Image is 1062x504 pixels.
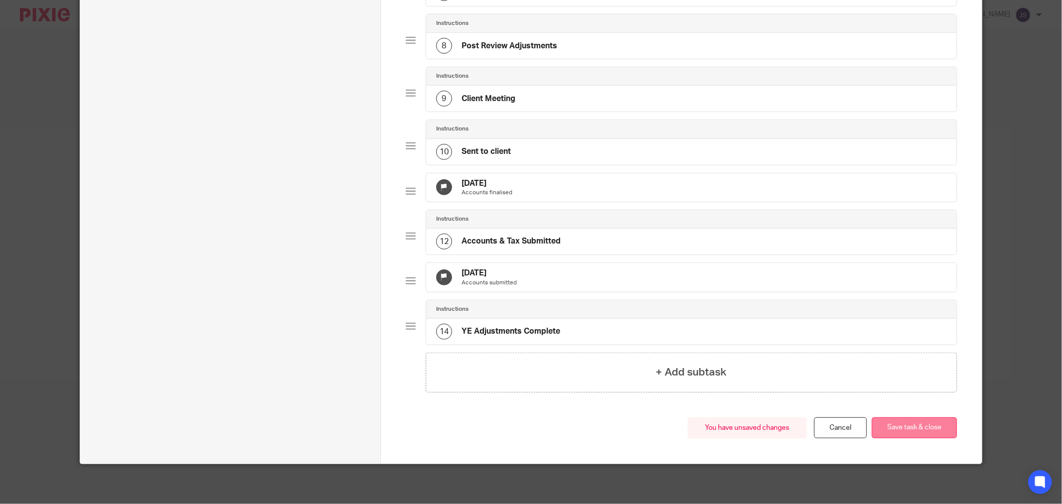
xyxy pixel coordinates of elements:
h4: + Add subtask [656,365,726,380]
h4: Post Review Adjustments [462,41,558,51]
div: 12 [436,234,452,250]
h4: [DATE] [462,178,513,189]
h4: YE Adjustments Complete [462,326,561,337]
h4: Instructions [436,215,469,223]
p: Accounts finalised [462,189,513,197]
h4: Instructions [436,72,469,80]
div: 9 [436,91,452,107]
button: Save task & close [872,417,957,439]
h4: [DATE] [462,268,517,278]
div: 8 [436,38,452,54]
h4: Accounts & Tax Submitted [462,236,561,247]
div: 14 [436,324,452,340]
p: Accounts submitted [462,279,517,287]
h4: Instructions [436,305,469,313]
div: You have unsaved changes [688,417,807,439]
h4: Client Meeting [462,94,516,104]
a: Cancel [814,417,867,439]
h4: Instructions [436,19,469,27]
h4: Sent to client [462,146,511,157]
h4: Instructions [436,125,469,133]
div: 10 [436,144,452,160]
